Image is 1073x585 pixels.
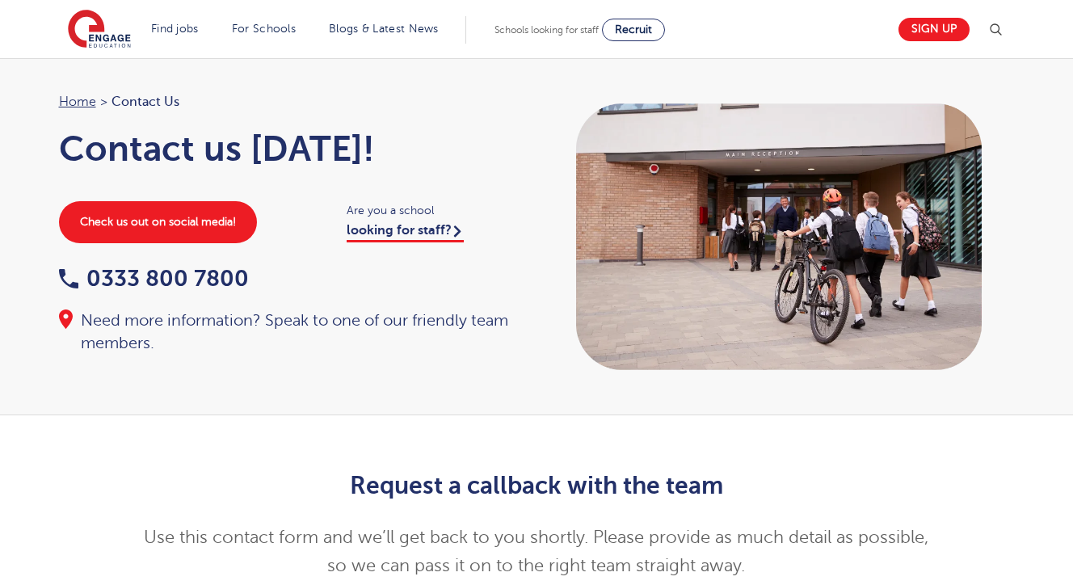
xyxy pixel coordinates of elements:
[59,128,521,169] h1: Contact us [DATE]!
[144,528,928,575] span: Use this contact form and we’ll get back to you shortly. Please provide as much detail as possibl...
[494,24,599,36] span: Schools looking for staff
[59,309,521,355] div: Need more information? Speak to one of our friendly team members.
[59,91,521,112] nav: breadcrumb
[347,201,520,220] span: Are you a school
[59,95,96,109] a: Home
[898,18,970,41] a: Sign up
[347,223,464,242] a: looking for staff?
[59,201,257,243] a: Check us out on social media!
[68,10,131,50] img: Engage Education
[59,266,249,291] a: 0333 800 7800
[329,23,439,35] a: Blogs & Latest News
[151,23,199,35] a: Find jobs
[112,91,179,112] span: Contact Us
[100,95,107,109] span: >
[615,23,652,36] span: Recruit
[141,472,933,499] h2: Request a callback with the team
[232,23,296,35] a: For Schools
[602,19,665,41] a: Recruit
